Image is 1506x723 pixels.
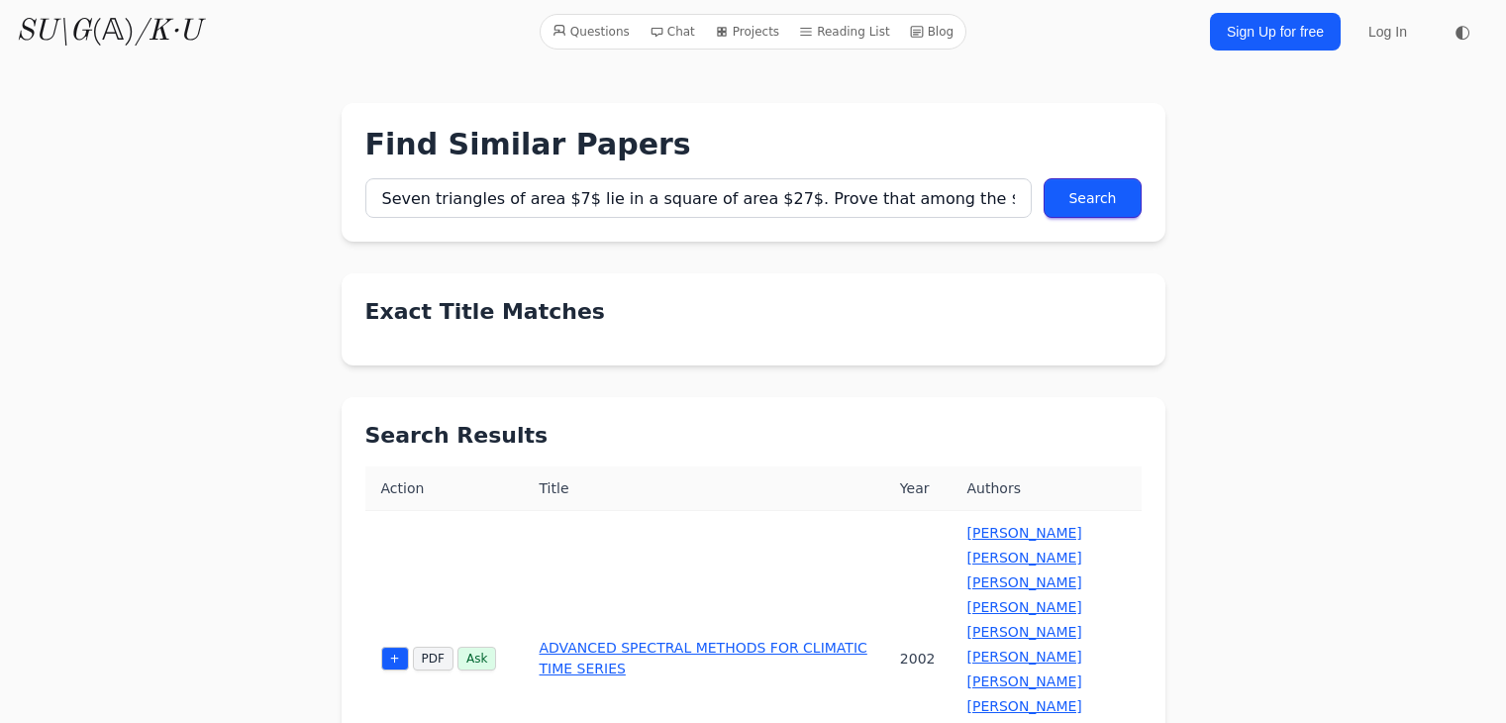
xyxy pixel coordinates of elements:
[524,466,884,511] th: Title
[952,466,1142,511] th: Authors
[135,17,201,47] i: /K·U
[791,19,898,45] a: Reading List
[967,523,1126,544] a: [PERSON_NAME]
[642,19,703,45] a: Chat
[16,14,201,50] a: SU\G(𝔸)/K·U
[967,696,1126,717] a: [PERSON_NAME]
[1356,14,1419,50] a: Log In
[707,19,787,45] a: Projects
[365,297,1142,326] h2: Exact Title Matches
[967,622,1126,643] a: [PERSON_NAME]
[365,421,1142,450] h2: Search Results
[365,178,1033,218] input: Enter paper title...
[457,647,496,671] a: Ask
[1455,23,1470,41] span: ◐
[967,597,1126,618] a: [PERSON_NAME]
[413,647,453,671] a: PDF
[884,466,952,511] th: Year
[1044,178,1141,218] button: Search
[1443,12,1482,52] button: ◐
[365,127,1142,162] h1: Find Similar Papers
[545,19,638,45] a: Questions
[16,17,91,47] i: SU\G
[1210,13,1341,51] a: Sign Up for free
[902,19,962,45] a: Blog
[365,466,524,511] th: Action
[967,671,1126,692] a: [PERSON_NAME]
[381,647,409,671] a: +
[967,548,1126,568] a: [PERSON_NAME]
[967,572,1126,593] a: [PERSON_NAME]
[967,647,1126,668] a: [PERSON_NAME]
[540,640,867,676] a: ADVANCED SPECTRAL METHODS FOR CLIMATIC TIME SERIES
